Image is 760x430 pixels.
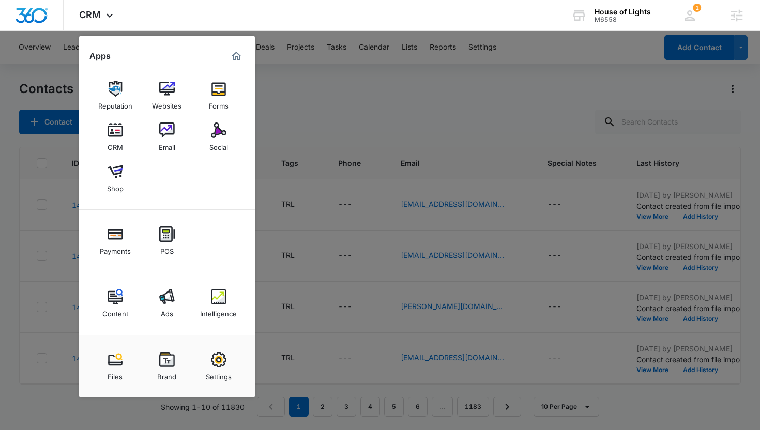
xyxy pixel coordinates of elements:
[89,51,111,61] h2: Apps
[107,179,124,193] div: Shop
[199,76,238,115] a: Forms
[100,242,131,255] div: Payments
[160,242,174,255] div: POS
[96,117,135,157] a: CRM
[108,367,123,381] div: Files
[147,117,187,157] a: Email
[147,221,187,260] a: POS
[147,284,187,323] a: Ads
[209,97,229,110] div: Forms
[199,284,238,323] a: Intelligence
[595,16,651,23] div: account id
[200,304,237,318] div: Intelligence
[96,159,135,198] a: Shop
[96,284,135,323] a: Content
[161,304,173,318] div: Ads
[199,117,238,157] a: Social
[79,9,101,20] span: CRM
[102,304,128,318] div: Content
[108,138,123,151] div: CRM
[98,97,132,110] div: Reputation
[147,76,187,115] a: Websites
[595,8,651,16] div: account name
[206,367,232,381] div: Settings
[152,97,181,110] div: Websites
[159,138,175,151] div: Email
[693,4,701,12] div: notifications count
[693,4,701,12] span: 1
[228,48,245,65] a: Marketing 360® Dashboard
[96,76,135,115] a: Reputation
[96,221,135,260] a: Payments
[199,347,238,386] a: Settings
[96,347,135,386] a: Files
[147,347,187,386] a: Brand
[209,138,228,151] div: Social
[157,367,176,381] div: Brand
